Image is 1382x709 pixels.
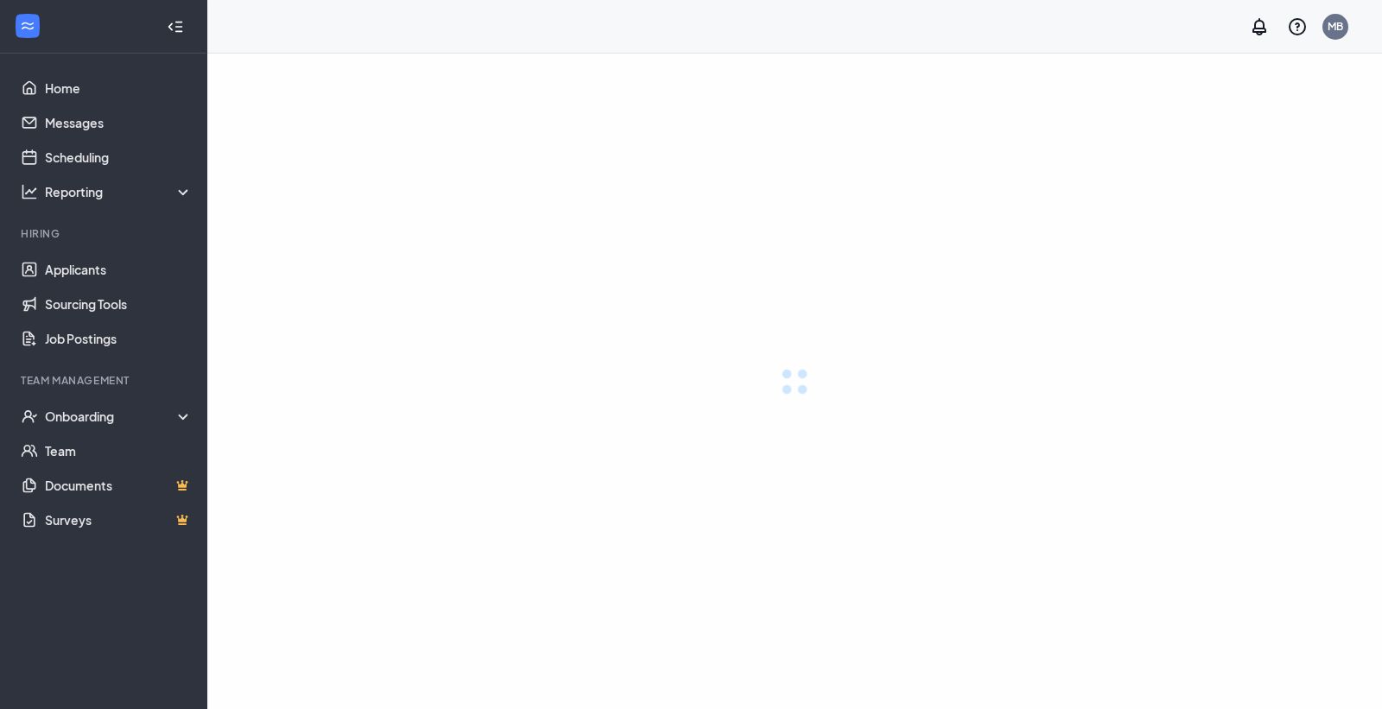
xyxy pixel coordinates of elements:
a: Scheduling [45,140,193,174]
a: Job Postings [45,321,193,356]
a: SurveysCrown [45,503,193,537]
a: Home [45,71,193,105]
svg: Notifications [1249,16,1270,37]
div: Onboarding [45,408,193,425]
a: Applicants [45,252,193,287]
a: Messages [45,105,193,140]
svg: UserCheck [21,408,38,425]
svg: Collapse [167,18,184,35]
svg: WorkstreamLogo [19,17,36,35]
a: Sourcing Tools [45,287,193,321]
div: Hiring [21,226,189,241]
a: Team [45,434,193,468]
div: Team Management [21,373,189,388]
svg: Analysis [21,183,38,200]
a: DocumentsCrown [45,468,193,503]
svg: QuestionInfo [1287,16,1308,37]
div: Reporting [45,183,193,200]
div: MB [1328,19,1343,34]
